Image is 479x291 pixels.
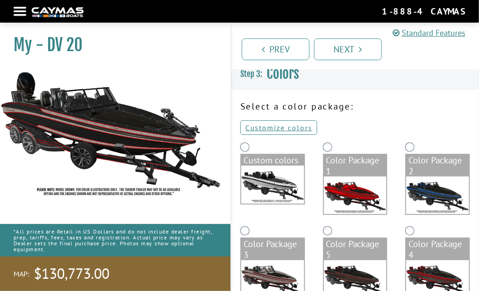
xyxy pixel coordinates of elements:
a: Standard Features [393,27,465,39]
a: Prev [242,38,310,60]
div: Color Package 4 [406,239,469,260]
p: *All prices are Retail in US Dollars and do not include dealer freight, prep, tariffs, fees, taxe... [14,224,217,257]
span: $130,773.00 [34,264,109,283]
a: Next [314,38,382,60]
img: white-logo-c9c8dbefe5ff5ceceb0f0178aa75bf4bb51f6bca0971e226c86eb53dfe498488.png [32,7,84,17]
ul: Pagination [239,37,479,60]
a: Customize colors [240,120,317,135]
p: Select a color package: [240,100,470,113]
div: Color Package 1 [324,155,387,177]
h3: Colors [231,57,479,91]
img: color_package_382.png [324,177,387,214]
div: Color Package 2 [406,155,469,177]
div: Color Package 3 [241,239,304,260]
span: MAP: [14,269,29,279]
div: Custom colors [241,155,304,166]
div: 1-888-4CAYMAS [382,5,465,17]
h1: My - DV 20 [14,35,208,55]
div: Color Package 5 [324,239,387,260]
img: DV22-Base-Layer.png [241,166,304,204]
img: color_package_383.png [406,177,469,214]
